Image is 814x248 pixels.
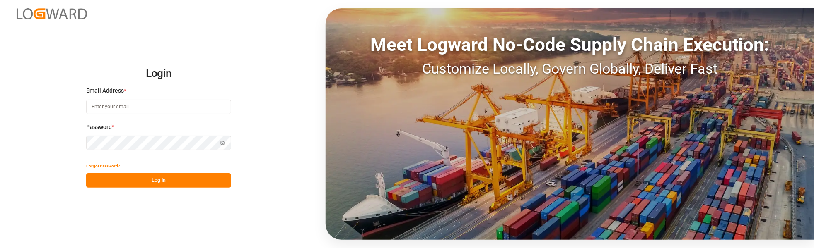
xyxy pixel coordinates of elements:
[86,60,231,87] h2: Login
[86,159,120,173] button: Forgot Password?
[86,173,231,188] button: Log In
[326,31,814,58] div: Meet Logward No-Code Supply Chain Execution:
[86,100,231,114] input: Enter your email
[326,58,814,79] div: Customize Locally, Govern Globally, Deliver Fast
[86,86,124,95] span: Email Address
[17,8,87,19] img: Logward_new_orange.png
[86,123,112,131] span: Password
